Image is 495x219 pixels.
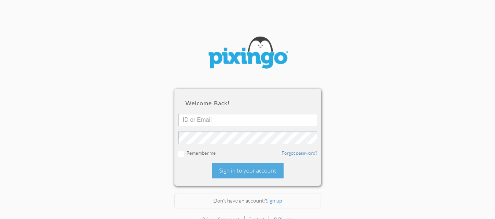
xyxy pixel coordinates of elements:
[174,193,321,209] div: Don't have an account?
[266,197,282,204] a: Sign up
[282,150,317,156] a: Forgot password?
[178,114,317,126] input: ID or Email
[212,163,284,178] div: Sign in to your account
[185,100,310,106] h2: Welcome back!
[204,33,292,74] img: pixingo logo
[178,150,317,157] div: Remember me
